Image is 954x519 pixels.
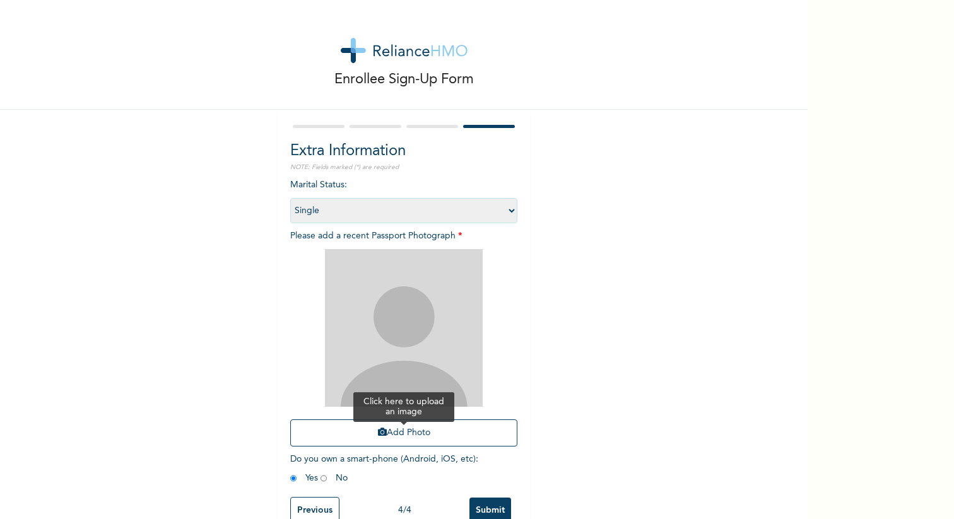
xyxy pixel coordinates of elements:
[290,163,517,172] p: NOTE: Fields marked (*) are required
[334,69,474,90] p: Enrollee Sign-Up Form
[341,38,468,63] img: logo
[339,504,469,517] div: 4 / 4
[290,180,517,215] span: Marital Status :
[290,419,517,446] button: Add Photo
[290,140,517,163] h2: Extra Information
[325,249,483,407] img: Crop
[290,231,517,453] span: Please add a recent Passport Photograph
[290,455,478,482] span: Do you own a smart-phone (Android, iOS, etc) : Yes No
